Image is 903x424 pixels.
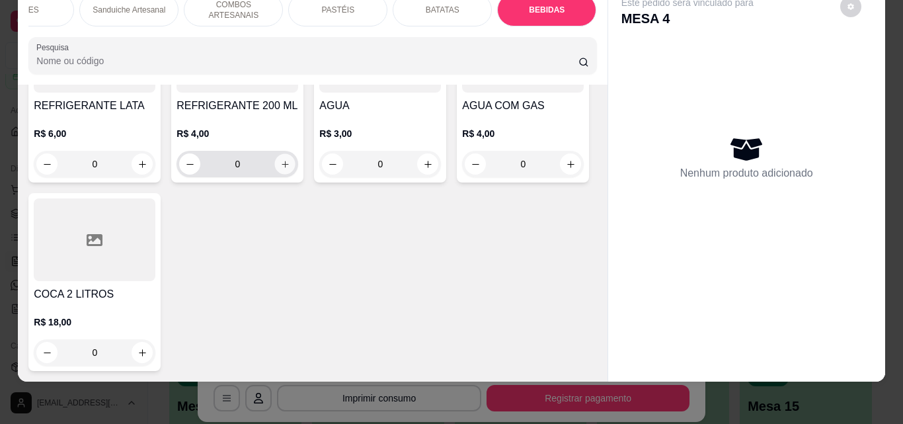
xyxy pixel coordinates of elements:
p: R$ 6,00 [34,127,155,140]
p: MESA 4 [621,9,754,28]
p: R$ 4,00 [462,127,584,140]
button: increase-product-quantity [132,153,153,175]
p: R$ 4,00 [177,127,298,140]
button: increase-product-quantity [560,153,581,175]
p: BATATAS [426,5,459,15]
input: Pesquisa [36,54,578,67]
button: decrease-product-quantity [36,342,58,363]
button: increase-product-quantity [417,153,438,175]
button: decrease-product-quantity [179,153,200,175]
p: R$ 3,00 [319,127,441,140]
p: Sanduiche Artesanal [93,5,165,15]
button: increase-product-quantity [132,342,153,363]
p: Nenhum produto adicionado [680,165,813,181]
label: Pesquisa [36,42,73,53]
button: decrease-product-quantity [322,153,343,175]
button: decrease-product-quantity [465,153,486,175]
p: R$ 18,00 [34,316,155,329]
button: decrease-product-quantity [36,153,58,175]
p: PASTÉIS [321,5,354,15]
h4: COCA 2 LITROS [34,286,155,302]
p: BEBIDAS [529,5,565,15]
h4: REFRIGERANTE 200 ML [177,98,298,114]
h4: AGUA [319,98,441,114]
button: increase-product-quantity [275,154,295,175]
h4: REFRIGERANTE LATA [34,98,155,114]
h4: AGUA COM GAS [462,98,584,114]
